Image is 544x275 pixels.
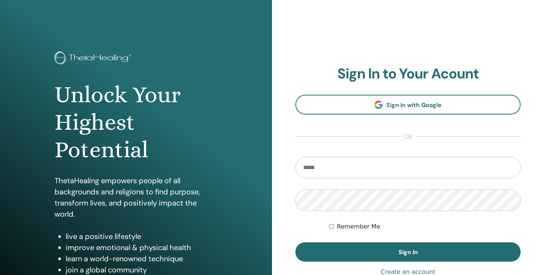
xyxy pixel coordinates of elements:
h1: Unlock Your Highest Potential [55,81,217,164]
span: Sign In with Google [386,101,442,109]
li: learn a world-renowned technique [66,253,217,264]
p: ThetaHealing empowers people of all backgrounds and religions to find purpose, transform lives, a... [55,175,217,220]
span: Sign In [399,248,418,256]
li: live a positive lifestyle [66,231,217,242]
a: Sign In with Google [295,95,521,114]
li: improve emotional & physical health [66,242,217,253]
h2: Sign In to Your Acount [295,65,521,82]
span: or [400,132,416,141]
label: Remember Me [337,222,380,231]
button: Sign In [295,242,521,262]
div: Keep me authenticated indefinitely or until I manually logout [329,222,521,231]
